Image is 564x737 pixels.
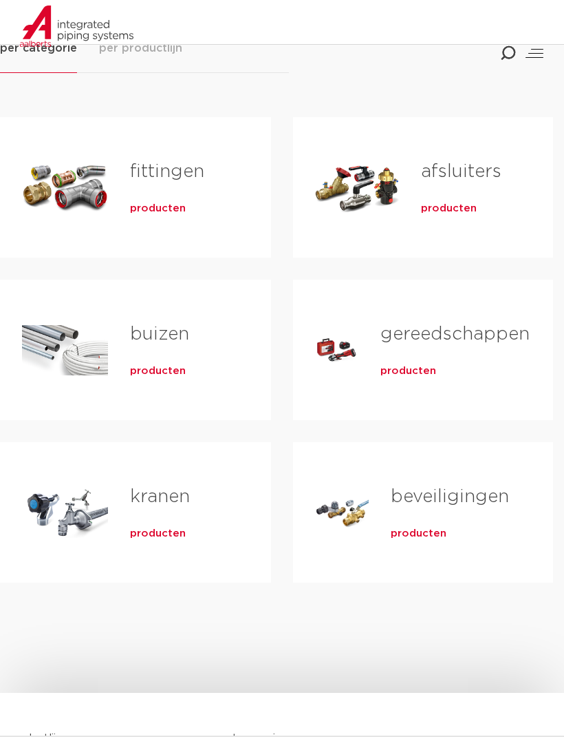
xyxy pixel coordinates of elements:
[391,527,446,541] a: producten
[130,488,190,506] a: kranen
[380,364,436,378] a: producten
[130,163,204,180] a: fittingen
[421,202,477,216] a: producten
[130,364,186,378] a: producten
[421,163,501,180] a: afsluiters
[380,325,530,343] a: gereedschappen
[391,488,509,506] a: beveiligingen
[99,40,182,56] span: per productlijn
[130,202,186,216] a: producten
[130,325,189,343] a: buizen
[130,527,186,541] a: producten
